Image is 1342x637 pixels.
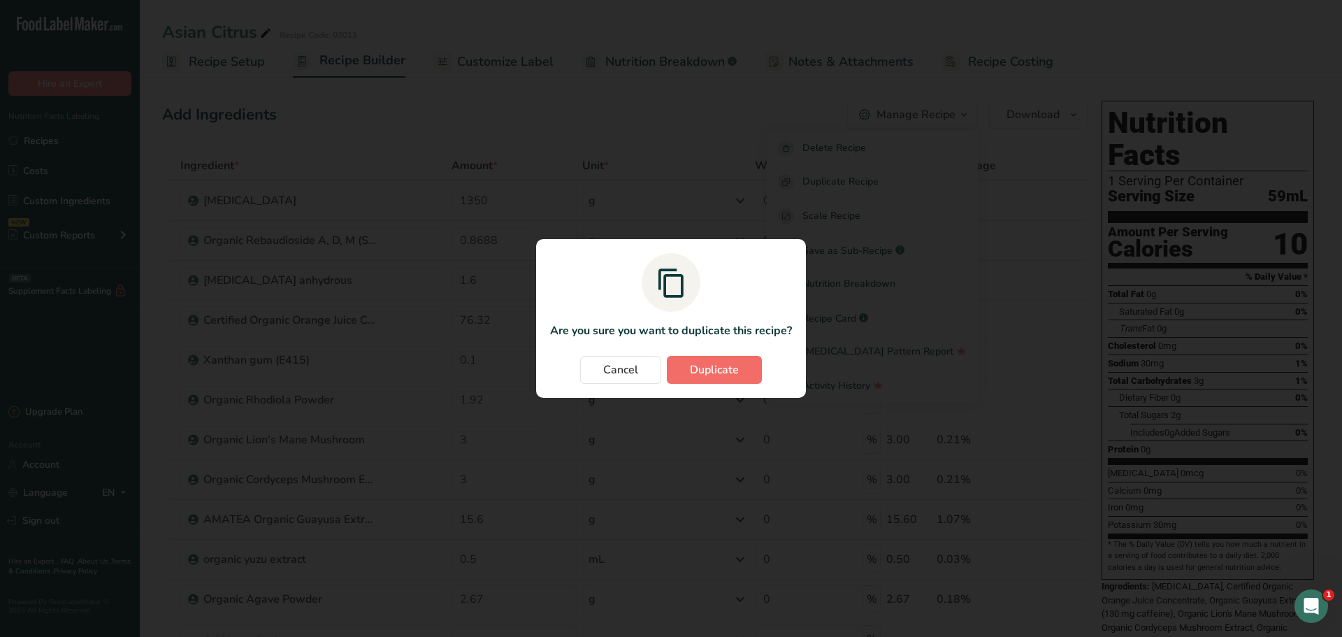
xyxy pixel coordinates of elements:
span: Cancel [603,362,638,378]
span: 1 [1323,589,1334,601]
span: Duplicate [690,362,739,378]
button: Duplicate [667,356,762,384]
button: Cancel [580,356,661,384]
p: Are you sure you want to duplicate this recipe? [550,322,792,339]
iframe: Intercom live chat [1294,589,1328,623]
